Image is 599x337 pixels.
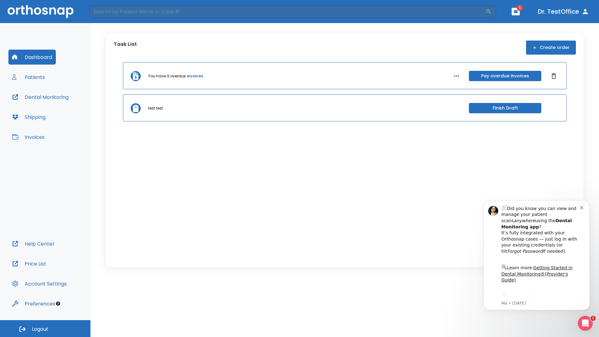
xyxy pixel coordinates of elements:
[27,102,106,134] div: Download the app: | ​ Let us know if you need help getting started!
[469,103,541,113] button: Finish Draft
[578,316,593,331] iframe: Intercom live chat
[148,73,186,79] p: You have 3 overdue
[55,301,61,306] div: Tooltip anchor
[187,73,203,79] a: invoices
[535,6,592,17] button: Dr. TestOffice
[517,5,523,11] span: 1
[8,110,49,125] button: Shipping
[114,41,137,55] p: Task List
[526,41,576,55] button: Create order
[549,71,559,81] button: Dismiss
[8,129,48,144] button: Invoices
[8,236,58,251] button: Help Center
[89,5,485,18] input: Search by Patient Name or Case #
[27,110,106,115] p: Message from Ma, sent 3w ago
[8,276,71,291] button: Account Settings
[474,191,599,320] iframe: Intercom notifications message
[8,50,56,65] button: Dashboard
[8,296,59,311] button: Preferences
[8,90,72,105] button: Dental Monitoring
[8,256,50,271] button: Price List
[106,13,111,18] button: Dismiss notification
[8,70,49,85] button: Patients
[469,71,541,81] button: Pay overdue invoices
[32,326,48,333] span: Logout
[27,103,83,115] a: App Store
[148,105,163,111] p: test test
[7,5,74,18] img: Orthosnap
[591,316,596,321] span: 1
